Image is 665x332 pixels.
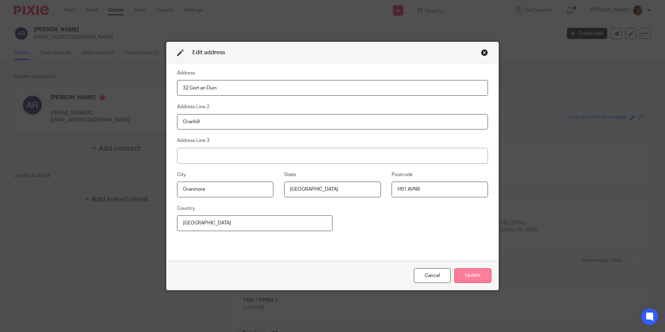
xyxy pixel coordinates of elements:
span: Edit address [192,50,225,55]
label: Country [177,205,195,212]
label: Postcode [392,171,413,178]
button: Update [454,268,491,283]
div: Close this dialog window [414,268,451,283]
label: Address Line 2 [177,103,209,110]
label: Address [177,70,195,77]
div: Close this dialog window [481,49,488,56]
label: City [177,171,186,178]
label: State [284,171,296,178]
label: Address Line 3 [177,137,209,144]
